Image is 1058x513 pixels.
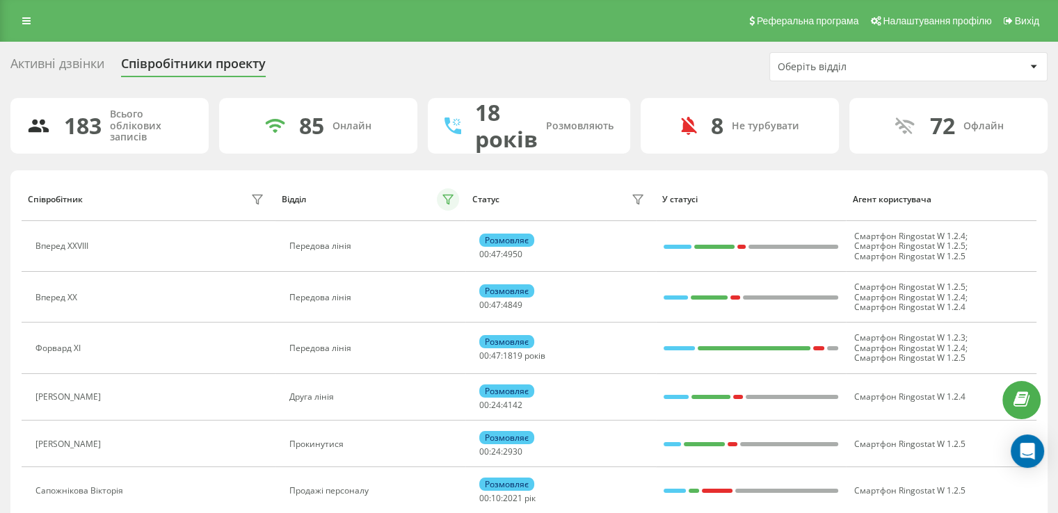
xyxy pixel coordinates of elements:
font: 183 [64,111,102,140]
font: 18 років [475,97,538,154]
font: Сапожнікова Вікторія [35,484,123,496]
font: 00:10:20 [479,492,513,504]
font: Смартфон Ringostat W 1.2.3 [853,332,965,343]
font: Розмовляє [485,336,529,348]
font: Смартфон Ringostat W 1.2.4 [853,230,965,242]
font: Співробітник [28,193,83,205]
font: 00:24:41 [479,399,513,411]
font: 49 [513,299,522,311]
font: Вперед XXVIII [35,240,88,252]
font: Друга лінія [289,391,334,402]
font: 00:47:49 [479,248,513,260]
font: Вихід [1015,15,1039,26]
font: Реферальна програма [757,15,859,26]
font: У статусі [662,193,698,205]
font: Смартфон Ringostat W 1.2.5 [853,438,965,450]
font: 72 [930,111,955,140]
font: Оберіть відділ [778,60,847,73]
font: 00:47:18 [479,350,513,361]
font: Всього облікових записів [110,107,161,144]
font: Форвард XI [35,342,81,354]
font: Онлайн [332,119,371,132]
font: Передова лінія [289,240,351,252]
font: [PERSON_NAME] [35,391,101,402]
font: 42 [513,399,522,411]
font: 21 рік [513,492,536,504]
font: Смартфон Ringostat W 1.2.4 [853,301,965,313]
font: Прокинутися [289,438,344,450]
font: 8 [711,111,723,140]
font: Співробітники проекту [121,55,266,72]
font: Смартфон Ringostat W 1.2.5 [853,484,965,496]
font: Розмовляють [546,119,614,132]
font: Статус [472,193,499,205]
font: Смартфон Ringostat W 1.2.5 [853,352,965,364]
font: Розмовляє [485,285,529,297]
font: Смартфон Ringostat W 1.2.4 [853,391,965,402]
font: Агент користувача [853,193,931,205]
font: Смартфон Ringostat W 1.2.5 [853,250,965,262]
font: Передова лінія [289,291,351,303]
font: Смартфон Ringostat W 1.2.5 [853,281,965,293]
font: Смартфон Ringostat W 1.2.4 [853,291,965,303]
font: 00:47:48 [479,299,513,311]
font: Активні дзвінки [10,55,104,72]
font: Вперед ХХ [35,291,77,303]
font: Розмовляє [485,234,529,246]
font: Смартфон Ringostat W 1.2.5 [853,240,965,252]
font: Розмовляє [485,432,529,443]
font: Відділ [282,193,306,205]
font: 00:24:29 [479,446,513,457]
font: 50 [513,248,522,260]
font: 30 [513,446,522,457]
font: Передова лінія [289,342,351,354]
font: Налаштування профілю [883,15,991,26]
font: Не турбувати [732,119,799,132]
font: [PERSON_NAME] [35,438,101,450]
font: Офлайн [963,119,1004,132]
div: Відкрити Intercom Messenger [1011,434,1044,468]
font: 85 [299,111,324,140]
font: Розмовляє [485,478,529,490]
font: Смартфон Ringostat W 1.2.4 [853,342,965,354]
font: Розмовляє [485,385,529,397]
font: 19 років [513,350,545,361]
font: Продажі персоналу [289,484,369,496]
